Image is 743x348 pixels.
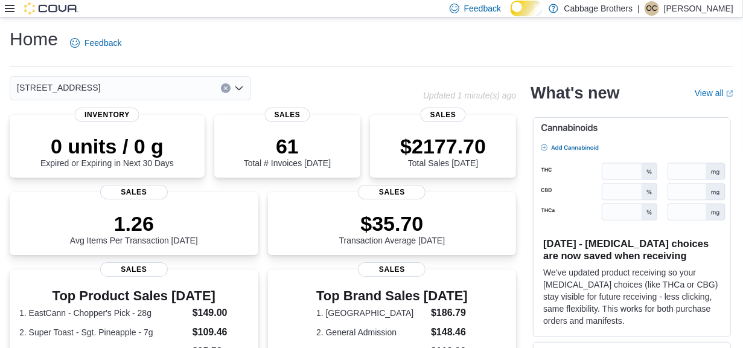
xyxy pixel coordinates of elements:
[316,326,426,338] dt: 2. General Admission
[316,289,468,303] h3: Top Brand Sales [DATE]
[564,1,633,16] p: Cabbage Brothers
[70,211,198,236] p: 1.26
[100,262,168,277] span: Sales
[193,306,249,320] dd: $149.00
[316,307,426,319] dt: 1. [GEOGRAPHIC_DATA]
[244,134,331,158] p: 61
[339,211,445,236] p: $35.70
[400,134,486,158] p: $2177.70
[193,325,249,340] dd: $109.46
[40,134,174,168] div: Expired or Expiring in Next 30 Days
[358,185,426,199] span: Sales
[65,31,126,55] a: Feedback
[19,326,188,338] dt: 2. Super Toast - Sgt. Pineapple - 7g
[19,289,249,303] h3: Top Product Sales [DATE]
[339,211,445,245] div: Transaction Average [DATE]
[400,134,486,168] div: Total Sales [DATE]
[464,2,501,14] span: Feedback
[100,185,168,199] span: Sales
[423,91,516,100] p: Updated 1 minute(s) ago
[244,134,331,168] div: Total # Invoices [DATE]
[637,1,640,16] p: |
[695,88,733,98] a: View allExternal link
[511,1,542,16] input: Dark Mode
[646,1,657,16] span: OC
[531,83,619,103] h2: What's new
[234,83,244,93] button: Open list of options
[511,16,511,17] span: Dark Mode
[75,108,139,122] span: Inventory
[664,1,733,16] p: [PERSON_NAME]
[24,2,78,14] img: Cova
[221,83,231,93] button: Clear input
[431,325,468,340] dd: $148.46
[358,262,426,277] span: Sales
[431,306,468,320] dd: $186.79
[265,108,310,122] span: Sales
[543,266,721,327] p: We've updated product receiving so your [MEDICAL_DATA] choices (like THCa or CBG) stay visible fo...
[85,37,121,49] span: Feedback
[10,27,58,51] h1: Home
[17,80,100,95] span: [STREET_ADDRESS]
[40,134,174,158] p: 0 units / 0 g
[421,108,466,122] span: Sales
[645,1,659,16] div: Oliver Coppolino
[19,307,188,319] dt: 1. EastCann - Chopper's Pick - 28g
[70,211,198,245] div: Avg Items Per Transaction [DATE]
[543,237,721,262] h3: [DATE] - [MEDICAL_DATA] choices are now saved when receiving
[726,90,733,97] svg: External link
